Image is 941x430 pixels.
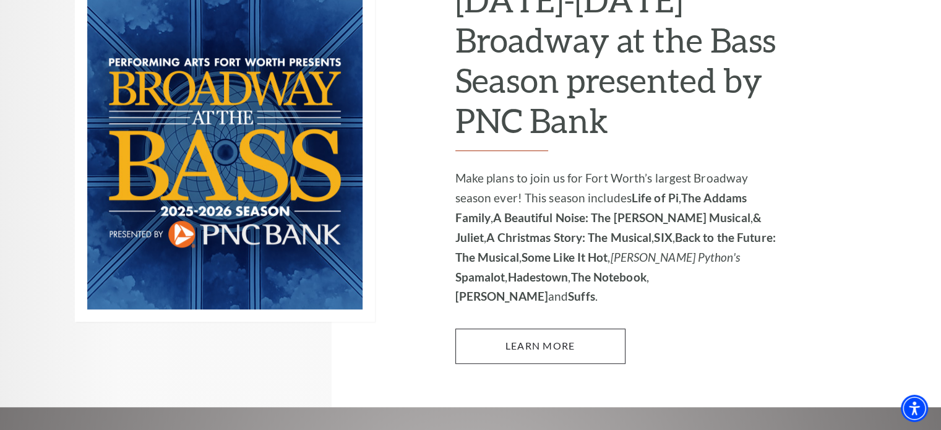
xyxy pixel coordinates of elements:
[493,210,750,225] strong: A Beautiful Noise: The [PERSON_NAME] Musical
[455,210,762,244] strong: & Juliet
[570,270,646,284] strong: The Notebook
[455,168,786,307] p: Make plans to join us for Fort Worth’s largest Broadway season ever! This season includes , , , ,...
[455,270,505,284] strong: Spamalot
[654,230,672,244] strong: SIX
[455,289,548,303] strong: [PERSON_NAME]
[901,395,928,422] div: Accessibility Menu
[568,289,595,303] strong: Suffs
[455,329,625,363] a: Learn More 2025-2026 Broadway at the Bass Season presented by PNC Bank
[507,270,568,284] strong: Hadestown
[455,230,776,264] strong: Back to the Future: The Musical
[455,191,747,225] strong: The Addams Family
[486,230,651,244] strong: A Christmas Story: The Musical
[632,191,679,205] strong: Life of Pi
[610,250,739,264] em: [PERSON_NAME] Python's
[522,250,608,264] strong: Some Like It Hot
